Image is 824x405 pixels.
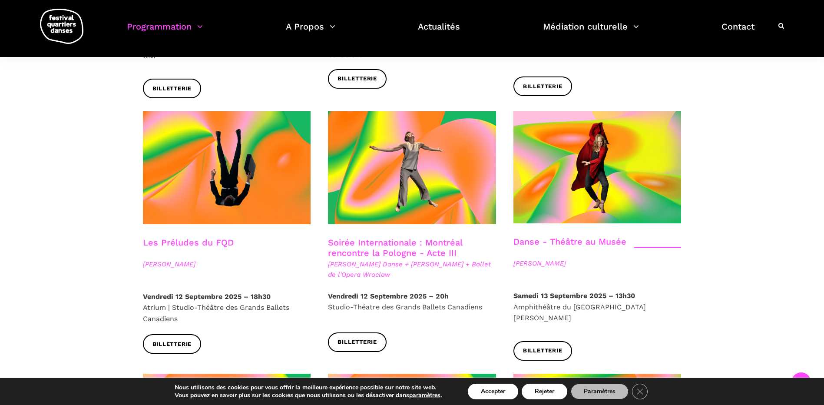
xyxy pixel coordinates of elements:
strong: Vendredi 12 Septembre 2025 – 18h30 [143,292,271,301]
a: Billetterie [513,341,572,361]
span: Billetterie [152,340,192,349]
button: Rejeter [522,384,567,399]
span: Billetterie [152,84,192,93]
a: A Propos [286,19,335,45]
a: Danse - Théâtre au Musée [513,236,626,247]
img: logo-fqd-med [40,9,83,44]
a: Actualités [418,19,460,45]
a: Billetterie [513,76,572,96]
a: Billetterie [143,79,202,98]
span: [PERSON_NAME] [513,258,682,269]
button: Paramètres [571,384,629,399]
span: Billetterie [338,338,377,347]
span: Billetterie [338,74,377,83]
a: Soirée Internationale : Montréal rencontre la Pologne - Acte III [328,237,462,258]
p: Studio-Théatre des Grands Ballets Canadiens [328,291,496,313]
a: Billetterie [328,332,387,352]
button: paramètres [409,392,440,399]
a: Médiation culturelle [543,19,639,45]
a: Billetterie [328,69,387,89]
a: Billetterie [143,334,202,354]
span: [PERSON_NAME] [143,259,311,269]
p: Atrium | Studio-Théâtre des Grands Ballets Canadiens [143,291,311,325]
a: Contact [721,19,755,45]
button: Close GDPR Cookie Banner [632,384,648,399]
p: Nous utilisons des cookies pour vous offrir la meilleure expérience possible sur notre site web. [175,384,442,392]
span: Billetterie [523,346,563,355]
button: Accepter [468,384,518,399]
p: Vous pouvez en savoir plus sur les cookies que nous utilisons ou les désactiver dans . [175,392,442,399]
a: Programmation [127,19,203,45]
p: Amphithéâtre du [GEOGRAPHIC_DATA][PERSON_NAME] [513,290,682,324]
strong: Vendredi 12 Septembre 2025 – 20h [328,292,449,300]
span: Billetterie [523,82,563,91]
span: [PERSON_NAME] Danse + [PERSON_NAME] + Ballet de l'Opera Wroclaw [328,259,496,280]
a: Les Préludes du FQD [143,237,234,248]
strong: Samedi 13 Septembre 2025 – 13h30 [513,292,635,300]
